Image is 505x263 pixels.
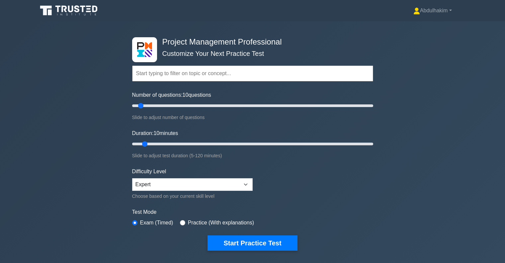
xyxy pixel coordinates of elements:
label: Exam (Timed) [140,219,173,227]
a: Abdulhakim [397,4,468,17]
label: Number of questions: questions [132,91,211,99]
div: Choose based on your current skill level [132,192,253,200]
label: Practice (With explanations) [188,219,254,227]
label: Test Mode [132,208,373,216]
button: Start Practice Test [208,235,297,251]
h4: Project Management Professional [160,37,341,47]
div: Slide to adjust test duration (5-120 minutes) [132,152,373,160]
div: Slide to adjust number of questions [132,113,373,121]
span: 10 [153,130,159,136]
input: Start typing to filter on topic or concept... [132,66,373,81]
span: 10 [183,92,189,98]
label: Difficulty Level [132,168,166,176]
label: Duration: minutes [132,129,178,137]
